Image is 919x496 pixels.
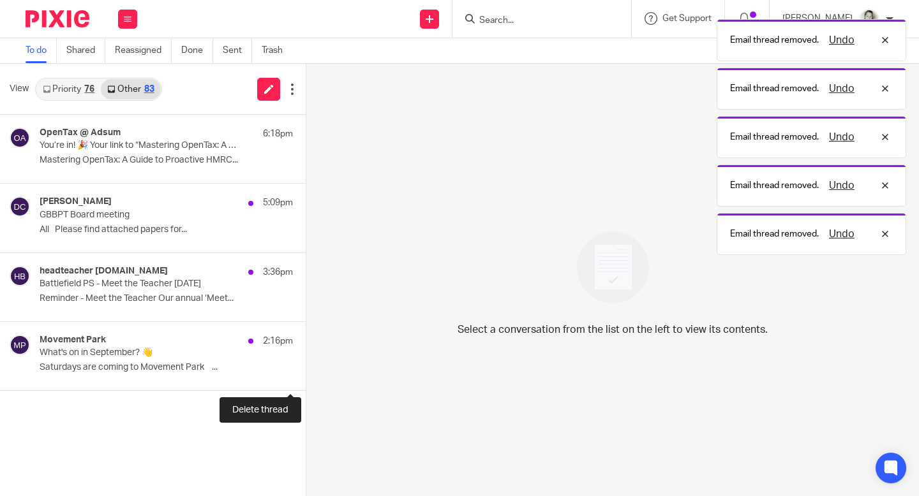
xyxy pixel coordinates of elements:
img: svg%3E [10,128,30,148]
span: View [10,82,29,96]
img: svg%3E [10,266,30,286]
img: svg%3E [10,196,30,217]
p: 2:16pm [263,335,293,347]
h4: Movement Park [40,335,106,346]
img: DA590EE6-2184-4DF2-A25D-D99FB904303F_1_201_a.jpeg [859,9,879,29]
p: Mastering OpenTax: A Guide to Proactive HMRC... [40,155,293,166]
a: Priority76 [36,79,101,99]
a: Done [181,38,213,63]
p: You’re in! 🎉 Your link to “Mastering OpenTax: A Guide to Proactive HMRC Tax Management” [40,140,243,151]
h4: [PERSON_NAME] [40,196,112,207]
button: Undo [825,33,858,48]
p: Email thread removed. [730,179,819,192]
p: 3:36pm [263,266,293,279]
p: Email thread removed. [730,82,819,95]
p: What's on in September? 👋 [40,347,243,358]
a: Reassigned [115,38,172,63]
h4: OpenTax @ Adsum [40,128,121,138]
h4: headteacher [DOMAIN_NAME] [40,266,168,277]
p: 6:18pm [263,128,293,140]
p: Reminder - Meet the Teacher Our annual ‘Meet... [40,293,293,304]
p: Email thread removed. [730,228,819,240]
p: Email thread removed. [730,34,819,47]
a: Trash [262,38,292,63]
p: Select a conversation from the list on the left to view its contents. [458,322,768,337]
a: Sent [223,38,252,63]
button: Undo [825,226,858,242]
div: 83 [144,85,154,94]
img: svg%3E [10,335,30,355]
button: Undo [825,178,858,193]
p: All Please find attached papers for... [40,224,293,235]
div: 76 [84,85,94,94]
button: Undo [825,81,858,96]
p: GBBPT Board meeting [40,210,243,221]
p: Saturdays are coming to Movement Park ͏ ͏ ͏ ͏... [40,362,293,373]
a: To do [26,38,57,63]
p: 5:09pm [263,196,293,209]
a: Other83 [101,79,160,99]
img: image [569,223,657,312]
p: Battlefield PS - Meet the Teacher [DATE] [40,279,243,289]
p: Email thread removed. [730,131,819,143]
button: Undo [825,129,858,145]
a: Shared [66,38,105,63]
img: Pixie [26,10,89,27]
